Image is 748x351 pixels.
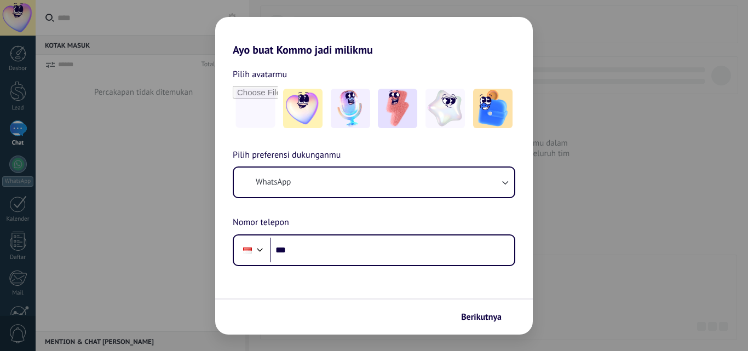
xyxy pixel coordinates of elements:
span: Berikutnya [461,313,502,321]
img: -1.jpeg [283,89,323,128]
span: Pilih avatarmu [233,67,287,82]
span: WhatsApp [256,177,291,188]
button: Berikutnya [456,308,516,326]
span: Pilih preferensi dukunganmu [233,148,341,163]
button: WhatsApp [234,168,514,197]
img: -5.jpeg [473,89,513,128]
span: Nomor telepon [233,216,289,230]
img: -2.jpeg [331,89,370,128]
div: Indonesia: + 62 [237,239,258,262]
h2: Ayo buat Kommo jadi milikmu [215,17,533,56]
img: -3.jpeg [378,89,417,128]
img: -4.jpeg [425,89,465,128]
